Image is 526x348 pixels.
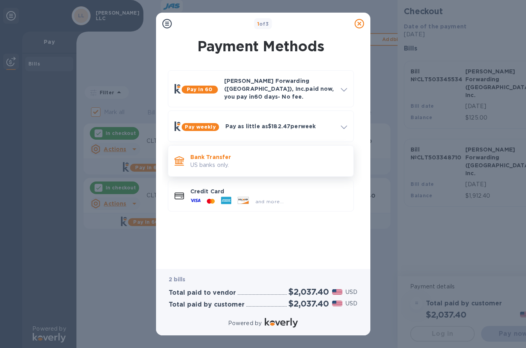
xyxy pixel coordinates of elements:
[190,153,347,161] p: Bank Transfer
[255,198,284,204] span: and more...
[346,288,357,296] p: USD
[257,21,259,27] span: 1
[288,287,329,297] h2: $2,037.40
[190,187,347,195] p: Credit Card
[346,299,357,308] p: USD
[265,318,298,327] img: Logo
[288,299,329,309] h2: $2,037.40
[169,301,245,309] h3: Total paid by customer
[257,21,269,27] b: of 3
[228,319,262,327] p: Powered by
[187,86,212,92] b: Pay in 60
[190,161,347,169] p: US banks only.
[166,38,355,54] h1: Payment Methods
[169,276,186,283] b: 2 bills
[169,289,236,297] h3: Total paid to vendor
[332,301,343,306] img: USD
[224,77,335,101] p: [PERSON_NAME] Forwarding ([GEOGRAPHIC_DATA]), Inc. paid now, you pay in 60 days - No fee.
[185,124,216,130] b: Pay weekly
[225,122,335,130] p: Pay as little as $182.47 per week
[332,289,343,295] img: USD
